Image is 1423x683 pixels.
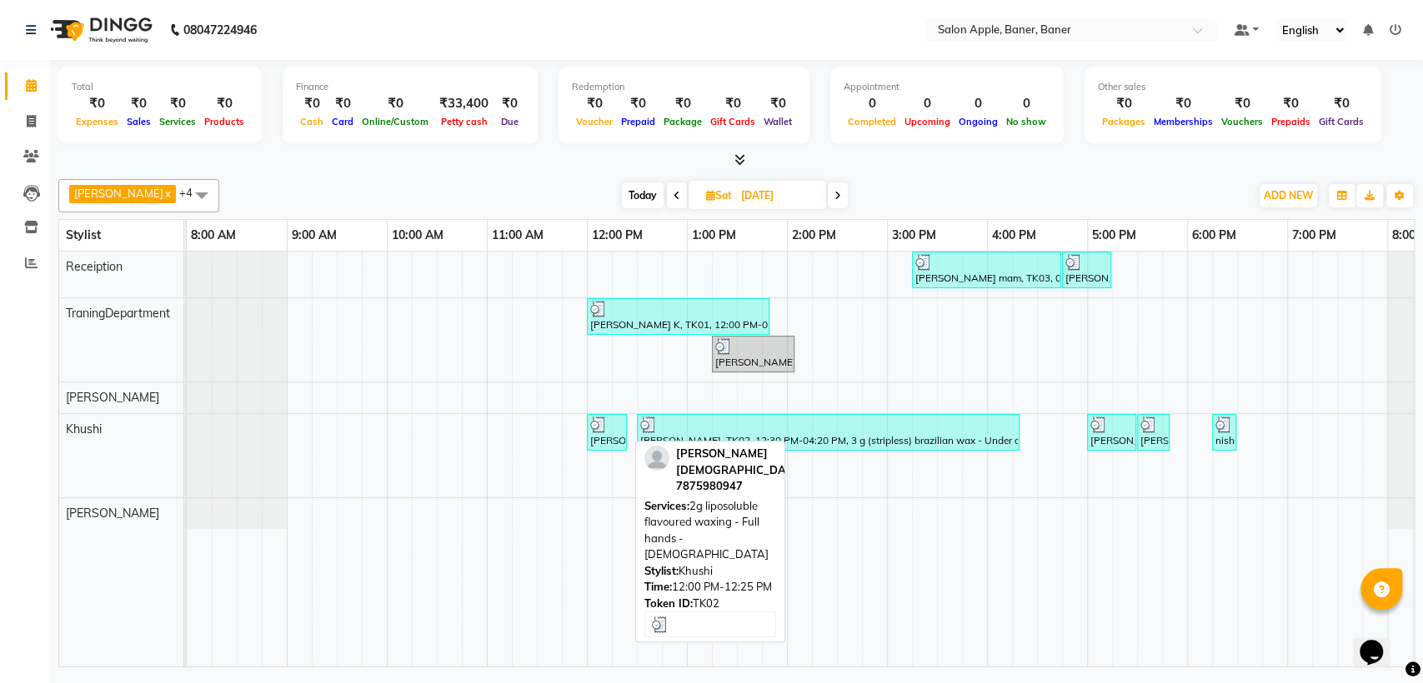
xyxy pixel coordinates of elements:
[988,223,1040,247] a: 4:00 PM
[688,223,740,247] a: 1:00 PM
[706,94,759,113] div: ₹0
[1288,223,1340,247] a: 7:00 PM
[296,116,328,127] span: Cash
[74,187,163,200] span: [PERSON_NAME]
[644,580,672,593] span: Time:
[759,94,796,113] div: ₹0
[644,579,776,596] div: 12:00 PM-12:25 PM
[702,189,736,202] span: Sat
[123,116,155,127] span: Sales
[788,223,840,247] a: 2:00 PM
[328,116,358,127] span: Card
[66,390,159,405] span: [PERSON_NAME]
[900,116,955,127] span: Upcoming
[1098,116,1150,127] span: Packages
[179,186,205,199] span: +4
[676,478,804,495] div: 7875980947
[644,596,693,610] span: Token ID:
[706,116,759,127] span: Gift Cards
[644,446,669,471] img: profile
[200,94,248,113] div: ₹0
[328,94,358,113] div: ₹0
[676,446,804,476] span: [PERSON_NAME][DEMOGRAPHIC_DATA]
[1098,80,1368,94] div: Other sales
[589,416,625,448] div: [PERSON_NAME], TK02, 12:00 PM-12:25 PM, 2g liposoluble flavoured waxing - Full hands - [DEMOGRAPH...
[955,116,1002,127] span: Ongoing
[1002,94,1050,113] div: 0
[1217,94,1267,113] div: ₹0
[388,223,448,247] a: 10:00 AM
[72,94,123,113] div: ₹0
[72,116,123,127] span: Expenses
[66,421,102,436] span: Khushi
[1089,416,1135,448] div: [PERSON_NAME], TK05, 05:00 PM-05:30 PM, Bleach-Oxy Life (Face)-[DEMOGRAPHIC_DATA]
[495,94,524,113] div: ₹0
[644,499,689,512] span: Services:
[639,416,1018,448] div: [PERSON_NAME], TK02, 12:30 PM-04:20 PM, 3 g (stripless) brazilian wax - Under arms - [DEMOGRAPHIC...
[1064,254,1110,286] div: [PERSON_NAME] mam, TK07, 04:45 PM-05:15 PM, Sugar Wax(Regular)-Half Legs-[DEMOGRAPHIC_DATA]
[1139,416,1168,448] div: [PERSON_NAME], TK05, 05:30 PM-05:50 PM, [PERSON_NAME] Styling - Shaving - [DEMOGRAPHIC_DATA]
[617,94,659,113] div: ₹0
[358,94,433,113] div: ₹0
[1264,189,1313,202] span: ADD NEW
[736,183,819,208] input: 2025-08-30
[433,94,495,113] div: ₹33,400
[1150,116,1217,127] span: Memberships
[888,223,940,247] a: 3:00 PM
[123,94,155,113] div: ₹0
[66,506,159,521] span: [PERSON_NAME]
[488,223,548,247] a: 11:00 AM
[589,301,768,332] div: [PERSON_NAME] K, TK01, 12:00 PM-01:50 PM, Body Massage - Full body massage with steam - [DEMOGRAP...
[572,94,617,113] div: ₹0
[1098,94,1150,113] div: ₹0
[358,116,433,127] span: Online/Custom
[66,227,101,242] span: Stylist
[644,563,776,580] div: Khushi
[1150,94,1217,113] div: ₹0
[155,94,200,113] div: ₹0
[163,187,171,200] a: x
[1353,616,1406,666] iframe: chat widget
[1214,416,1235,448] div: nisha, TK06, 06:15 PM-06:25 PM, Threading - Chin - [DEMOGRAPHIC_DATA]
[1267,116,1315,127] span: Prepaids
[572,80,796,94] div: Redemption
[644,596,776,612] div: TK02
[1088,223,1140,247] a: 5:00 PM
[1315,94,1368,113] div: ₹0
[659,116,706,127] span: Package
[1267,94,1315,113] div: ₹0
[844,94,900,113] div: 0
[1002,116,1050,127] span: No show
[43,7,157,53] img: logo
[659,94,706,113] div: ₹0
[644,499,769,561] span: 2g liposoluble flavoured waxing - Full hands - [DEMOGRAPHIC_DATA]
[644,564,679,577] span: Stylist:
[288,223,341,247] a: 9:00 AM
[183,7,257,53] b: 08047224946
[844,116,900,127] span: Completed
[66,306,170,321] span: TraningDepartment
[588,223,647,247] a: 12:00 PM
[1315,116,1368,127] span: Gift Cards
[72,80,248,94] div: Total
[955,94,1002,113] div: 0
[622,182,664,208] span: Today
[714,338,793,370] div: [PERSON_NAME] K, TK01, 01:15 PM-02:05 PM, Pedicure - Signature pedicure - [DEMOGRAPHIC_DATA]
[200,116,248,127] span: Products
[66,259,123,274] span: Receiption
[914,254,1060,286] div: [PERSON_NAME] mam, TK03, 03:15 PM-04:45 PM, Global Colouring - Wella-Upper Waist Length-[DEMOGRAP...
[296,94,328,113] div: ₹0
[1188,223,1240,247] a: 6:00 PM
[900,94,955,113] div: 0
[155,116,200,127] span: Services
[296,80,524,94] div: Finance
[1217,116,1267,127] span: Vouchers
[187,223,240,247] a: 8:00 AM
[572,116,617,127] span: Voucher
[844,80,1050,94] div: Appointment
[617,116,659,127] span: Prepaid
[497,116,523,127] span: Due
[437,116,492,127] span: Petty cash
[1260,184,1317,207] button: ADD NEW
[759,116,796,127] span: Wallet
